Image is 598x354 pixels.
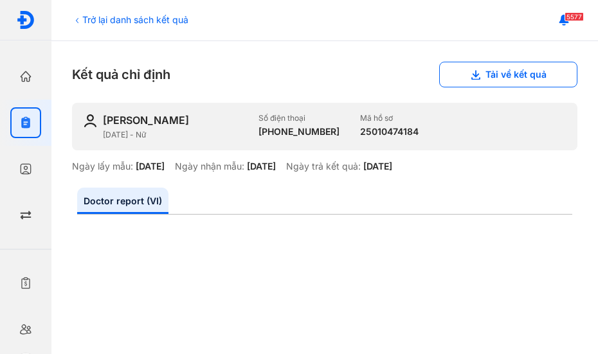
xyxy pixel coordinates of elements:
[103,113,189,127] div: [PERSON_NAME]
[175,161,244,172] div: Ngày nhận mẫu:
[439,62,577,87] button: Tải về kết quả
[363,161,392,172] div: [DATE]
[565,12,584,21] span: 5577
[103,130,248,140] div: [DATE] - Nữ
[286,161,361,172] div: Ngày trả kết quả:
[136,161,165,172] div: [DATE]
[72,161,133,172] div: Ngày lấy mẫu:
[247,161,276,172] div: [DATE]
[360,126,419,137] div: 25010474184
[72,62,577,87] div: Kết quả chỉ định
[72,13,188,26] div: Trở lại danh sách kết quả
[360,113,419,123] div: Mã hồ sơ
[82,113,98,128] img: user-icon
[258,113,340,123] div: Số điện thoại
[77,188,168,214] a: Doctor report (VI)
[258,126,340,137] div: [PHONE_NUMBER]
[16,10,35,30] img: logo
